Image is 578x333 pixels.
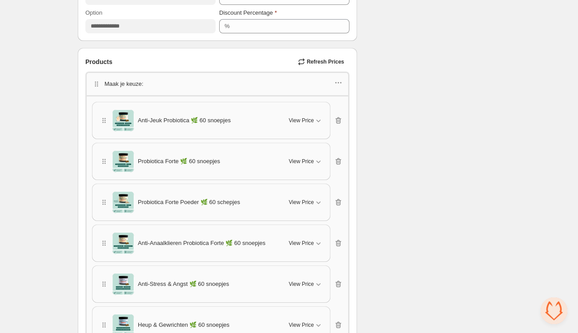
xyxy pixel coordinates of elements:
[284,277,328,291] button: View Price
[112,273,134,295] img: Anti-Stress & Angst 🌿 60 snoepjes
[294,56,349,68] button: Refresh Prices
[541,297,567,324] div: Open chat
[284,113,328,128] button: View Price
[112,232,134,254] img: Anti-Anaalklieren Probiotica Forte 🌿 60 snoepjes
[289,117,314,124] span: View Price
[138,239,265,248] span: Anti-Anaalklieren Probiotica Forte 🌿 60 snoepjes
[289,321,314,329] span: View Price
[307,58,344,65] span: Refresh Prices
[138,321,229,329] span: Heup & Gewrichten 🌿 60 snoepjes
[112,109,134,132] img: Anti-Jeuk Probiotica 🌿 60 snoepjes
[284,195,328,209] button: View Price
[289,158,314,165] span: View Price
[138,280,229,289] span: Anti-Stress & Angst 🌿 60 snoepjes
[225,22,230,31] div: %
[284,236,328,250] button: View Price
[138,198,240,207] span: Probiotica Forte Poeder 🌿 60 schepjes
[219,8,277,17] label: Discount Percentage
[138,116,231,125] span: Anti-Jeuk Probiotica 🌿 60 snoepjes
[138,157,220,166] span: Probiotica Forte 🌿 60 snoepjes
[284,318,328,332] button: View Price
[289,199,314,206] span: View Price
[104,80,143,88] p: Maak je keuze:
[289,281,314,288] span: View Price
[112,191,134,213] img: Probiotica Forte Poeder 🌿 60 schepjes
[284,154,328,169] button: View Price
[289,240,314,247] span: View Price
[85,57,112,66] span: Products
[85,8,102,17] label: Option
[112,150,134,173] img: Probiotica Forte 🌿 60 snoepjes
